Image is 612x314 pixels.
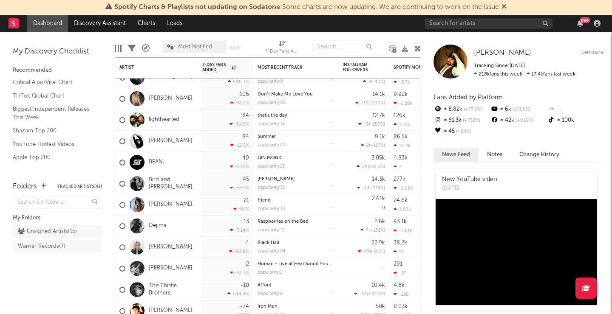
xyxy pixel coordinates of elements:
[230,227,249,233] div: -7.14 %
[114,4,280,11] span: Spotify Charts & Playlists not updating on Sodatone
[354,291,385,297] div: ( )
[433,126,490,137] div: 45
[242,113,249,118] div: 84
[372,113,385,118] div: 12.7k
[114,4,499,11] span: : Some charts are now updating. We are continuing to work on the issue
[433,104,490,115] div: 8.82k
[394,122,410,127] div: 15.2k
[258,219,334,224] div: Raspberries on the Bed
[149,116,179,123] a: lighthearted
[371,283,385,288] div: 10.4k
[394,249,404,255] div: 91
[394,79,410,85] div: -3.7k
[363,79,385,84] div: ( )
[368,292,384,297] span: +22.2 %
[68,15,132,32] a: Discovery Assistant
[258,101,285,105] div: popularity: 16
[394,219,407,224] div: 43.1k
[394,270,406,276] div: -17
[368,80,371,84] span: 3
[394,164,402,170] div: 7
[442,184,497,193] div: [DATE]
[230,100,249,106] div: -31.2 %
[374,219,385,224] div: 2.6k
[375,134,385,140] div: 9.1k
[455,129,471,134] span: +50 %
[13,153,93,162] a: Apple Top 200
[394,134,408,140] div: 86.5k
[178,44,212,50] span: Most Notified
[258,135,334,139] div: Summer
[13,213,102,223] div: My Folders
[149,244,193,251] a: [PERSON_NAME]
[258,156,334,160] div: GIN MONK
[372,196,385,202] div: 2.61k
[372,177,385,182] div: 14.3k
[394,240,407,246] div: 38.2k
[13,240,102,253] a: Warner Records(7)
[370,228,384,233] span: +133 %
[13,182,37,192] div: Folders
[357,185,385,191] div: ( )
[230,185,249,191] div: -55.5 %
[27,15,68,32] a: Dashboard
[258,113,334,118] div: that's the day
[258,143,286,148] div: popularity: 42
[149,95,193,102] a: [PERSON_NAME]
[501,4,507,11] span: Dismiss
[149,283,196,297] a: The Thistle Brothers
[358,249,385,254] div: ( )
[229,121,249,127] div: -3.45 %
[394,155,408,161] div: 4.83k
[244,219,249,224] div: 13
[371,155,385,161] div: 3.05k
[258,304,334,309] div: Iron Man
[474,63,525,68] span: Tracking Since: [DATE]
[479,148,511,162] button: Notes
[149,137,193,145] a: [PERSON_NAME]
[361,143,385,148] div: ( )
[442,175,497,184] div: New YouTube video
[370,101,384,106] span: -200 %
[258,65,321,70] div: Most Recent Track
[474,72,575,77] span: 17.4k fans last week
[577,20,583,27] button: 99+
[258,198,334,203] div: friend
[244,198,249,203] div: 21
[433,94,503,101] span: Fans Added by Platform
[363,186,369,191] span: -13
[433,148,479,162] button: News Feed
[132,15,161,32] a: Charts
[115,36,122,61] div: Edit Columns
[265,36,299,61] div: 7-Day Fans Added (7-Day Fans Added)
[355,100,385,106] div: ( )
[363,250,371,254] span: -76
[202,62,229,73] span: 7-Day Fans Added
[394,283,405,288] div: 4.8k
[511,148,568,162] button: Change History
[490,104,547,115] div: 6k
[580,17,590,23] div: 99 +
[425,18,552,29] input: Search for artists
[258,292,283,296] div: popularity: 6
[258,249,286,254] div: popularity: 34
[142,36,150,61] div: A&R Pipeline
[258,241,334,245] div: Black Hair
[246,261,249,267] div: 2
[258,304,278,309] a: Iron Man
[358,121,385,127] div: ( )
[369,165,384,169] span: -32.6 %
[230,143,249,148] div: -12.5 %
[394,207,411,212] div: 3.03k
[394,261,402,267] div: 291
[462,107,482,112] span: +77.5 %
[227,291,249,297] div: +44.4 %
[13,91,93,101] a: TikTok Global Chart
[258,207,285,211] div: popularity: 33
[258,156,281,160] a: GIN MONK
[357,164,385,169] div: ( )
[312,40,376,53] input: Search...
[547,115,603,126] div: 100k
[13,104,93,122] a: Biggest Independent Releases This Week
[13,78,93,87] a: Critical Algo/Viral Chart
